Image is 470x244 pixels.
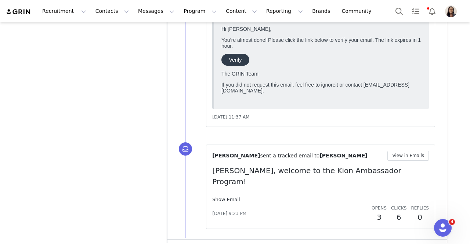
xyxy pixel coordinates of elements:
[441,6,464,17] button: Profile
[391,212,406,223] h2: 6
[260,153,319,159] span: sent a tracked email to
[387,151,429,161] button: View in Emails
[308,3,337,19] a: Brands
[3,59,191,70] span: it or contact [EMAIL_ADDRESS][DOMAIN_NAME].
[3,3,203,9] p: Hi [PERSON_NAME],
[391,3,407,19] button: Search
[3,14,203,26] p: You’re almost done! Please click the link below to verify your email. The link expires in 1 hour.
[319,153,367,159] span: [PERSON_NAME]
[38,3,91,19] button: Recruitment
[445,6,457,17] img: 1f854a8f-cdca-4242-8b95-50fb2ddfb421.jpg
[6,8,32,15] img: grin logo
[411,212,429,223] h2: 0
[221,3,261,19] button: Content
[337,3,379,19] a: Community
[134,3,179,19] button: Messages
[372,205,387,211] span: Opens
[411,205,429,211] span: Replies
[3,31,31,43] a: Verify
[91,3,133,19] button: Contacts
[3,3,203,26] p: Hey [PERSON_NAME], Congrats are in order......your proposal has been accepted into the "Kion Amba...
[3,59,203,70] p: If you did not request this email, feel free to ignore
[391,205,406,211] span: Clicks
[212,114,249,120] span: [DATE] 11:37 AM
[3,3,203,76] body: The GRIN Team
[104,49,158,55] a: [URL][DOMAIN_NAME]
[408,3,424,19] a: Tasks
[434,219,452,237] iframe: Intercom live chat
[3,32,203,55] p: A unique portal has been created for you, where you can see more details and deliver your content...
[449,219,455,225] span: 4
[262,3,307,19] button: Reporting
[372,212,387,223] h2: 3
[212,153,260,159] span: [PERSON_NAME]
[6,6,254,14] body: Rich Text Area. Press ALT-0 for help.
[212,210,246,217] span: [DATE] 9:23 PM
[424,3,440,19] button: Notifications
[179,3,221,19] button: Program
[212,197,240,202] a: Show Email
[212,165,429,187] p: [PERSON_NAME], welcome to the Kion Ambassador Program!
